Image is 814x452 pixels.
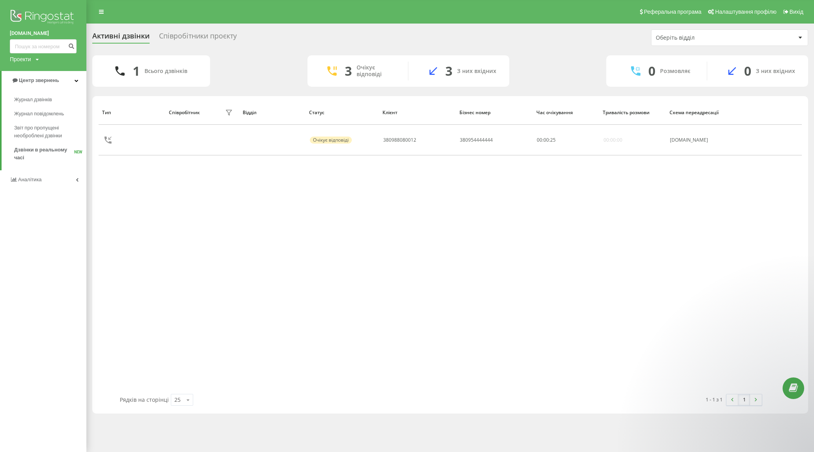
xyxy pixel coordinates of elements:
div: 00:00:00 [604,137,622,143]
div: 380954444444 [460,137,493,143]
div: Бізнес номер [459,110,529,115]
div: Статус [309,110,375,115]
span: Вихід [790,9,803,15]
div: 1 [133,64,140,78]
a: Журнал дзвінків [14,93,86,107]
div: 3 [345,64,352,78]
div: 1 - 1 з 1 [706,395,723,403]
div: 0 [744,64,751,78]
div: Розмовляє [660,68,690,75]
a: Центр звернень [2,71,86,90]
span: Журнал повідомлень [14,110,64,118]
div: [DOMAIN_NAME] [670,137,731,143]
div: Схема переадресації [669,110,732,115]
div: Відділ [243,110,302,115]
div: Всього дзвінків [145,68,187,75]
div: 3 [445,64,452,78]
div: Проекти [10,55,31,63]
div: Очікує відповіді [310,137,352,144]
a: Дзвінки в реальному часіNEW [14,143,86,165]
span: 25 [550,137,556,143]
div: Співробітник [169,110,200,115]
iframe: Intercom live chat [787,408,806,426]
div: Тип [102,110,161,115]
div: Співробітники проєкту [159,32,237,44]
span: Аналiтика [18,177,42,182]
a: 1 [738,394,750,405]
div: 25 [174,396,181,404]
span: Рядків на сторінці [120,396,169,403]
div: Клієнт [382,110,452,115]
div: 0 [648,64,655,78]
div: Активні дзвінки [92,32,150,44]
input: Пошук за номером [10,39,77,53]
div: : : [537,137,556,143]
div: З них вхідних [457,68,496,75]
span: Журнал дзвінків [14,96,52,104]
span: Налаштування профілю [715,9,776,15]
span: Дзвінки в реальному часі [14,146,74,162]
span: 00 [537,137,542,143]
div: Час очікування [536,110,596,115]
div: Оберіть відділ [656,35,750,41]
div: 380988080012 [383,137,416,143]
span: Реферальна програма [644,9,702,15]
div: З них вхідних [756,68,795,75]
div: Очікує відповіді [357,64,396,78]
a: Звіт про пропущені необроблені дзвінки [14,121,86,143]
img: Ringostat logo [10,8,77,27]
a: Журнал повідомлень [14,107,86,121]
span: Звіт про пропущені необроблені дзвінки [14,124,82,140]
span: Центр звернень [19,77,59,83]
a: [DOMAIN_NAME] [10,29,77,37]
span: 00 [543,137,549,143]
div: Тривалість розмови [603,110,662,115]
